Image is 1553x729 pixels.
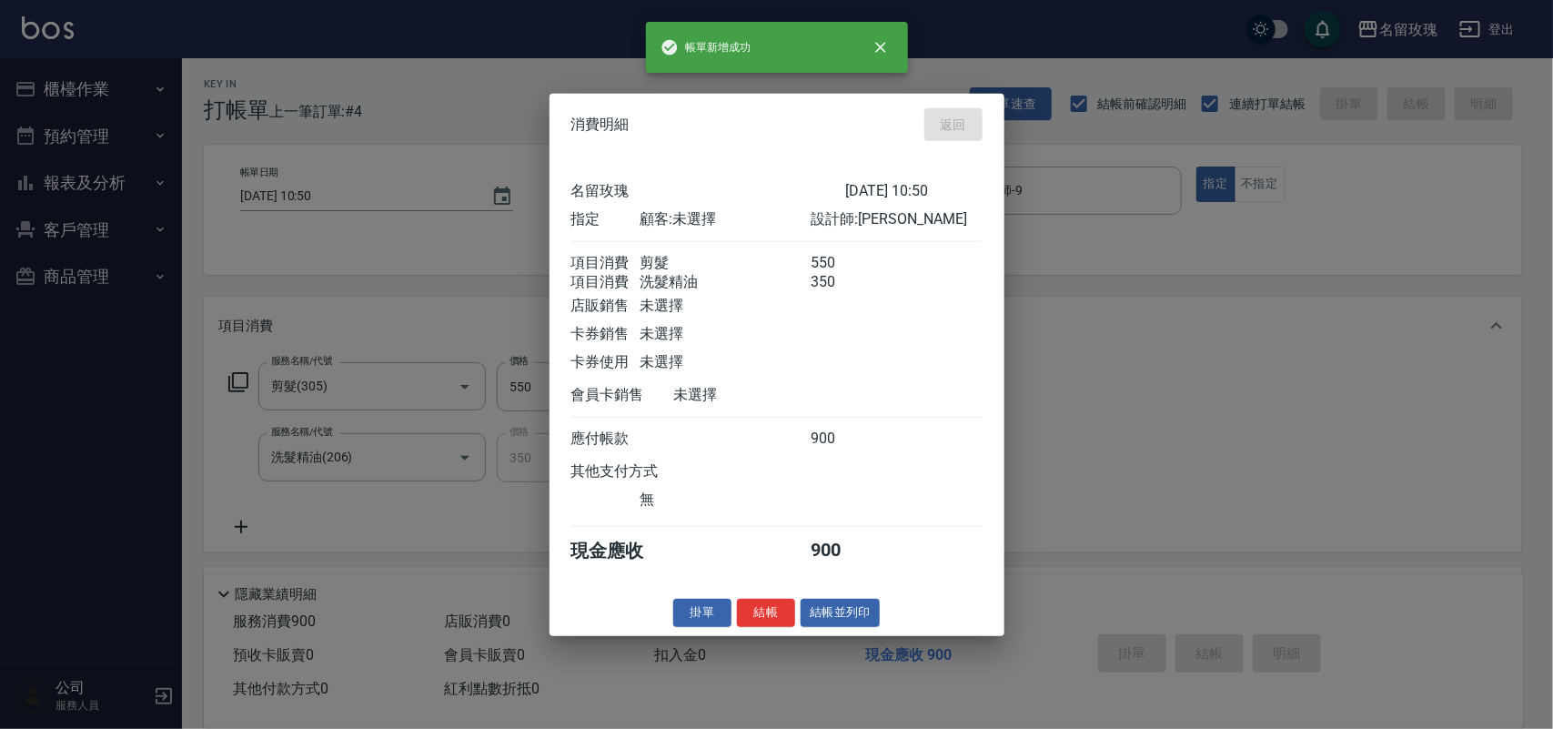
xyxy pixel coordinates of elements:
[737,599,795,627] button: 結帳
[571,353,640,372] div: 卡券使用
[571,254,640,273] div: 項目消費
[571,539,674,563] div: 現金應收
[640,353,811,372] div: 未選擇
[861,27,901,67] button: close
[640,491,811,510] div: 無
[571,462,709,481] div: 其他支付方式
[640,273,811,292] div: 洗髮精油
[673,599,731,627] button: 掛單
[845,182,983,201] div: [DATE] 10:50
[571,325,640,344] div: 卡券銷售
[811,539,879,563] div: 900
[801,599,880,627] button: 結帳並列印
[571,297,640,316] div: 店販銷售
[571,273,640,292] div: 項目消費
[571,182,845,201] div: 名留玫瑰
[640,297,811,316] div: 未選擇
[674,386,845,405] div: 未選擇
[640,254,811,273] div: 剪髮
[811,430,879,449] div: 900
[811,254,879,273] div: 550
[811,273,879,292] div: 350
[661,38,751,56] span: 帳單新增成功
[640,325,811,344] div: 未選擇
[811,210,982,229] div: 設計師: [PERSON_NAME]
[571,210,640,229] div: 指定
[640,210,811,229] div: 顧客: 未選擇
[571,386,674,405] div: 會員卡銷售
[571,430,640,449] div: 應付帳款
[571,116,630,134] span: 消費明細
